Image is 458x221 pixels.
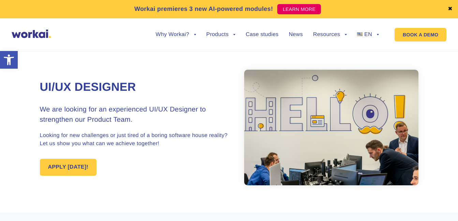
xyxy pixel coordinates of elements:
a: Products [206,32,236,37]
a: News [289,32,303,37]
p: Workai premieres 3 new AI-powered modules! [134,4,273,14]
a: Case studies [246,32,278,37]
a: Why Workai? [156,32,196,37]
a: Resources [313,32,347,37]
a: ✖ [448,6,453,12]
a: BOOK A DEMO [395,28,446,41]
p: Looking for new challenges or just tired of a boring software house reality? Let us show you what... [40,132,229,148]
span: EN [364,32,372,37]
h1: UI/UX Designer [40,80,229,95]
a: APPLY [DATE]! [40,159,97,176]
a: LEARN MORE [277,4,321,14]
h3: We are looking for an experienced UI/UX Designer to strengthen our Product Team. [40,104,229,125]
